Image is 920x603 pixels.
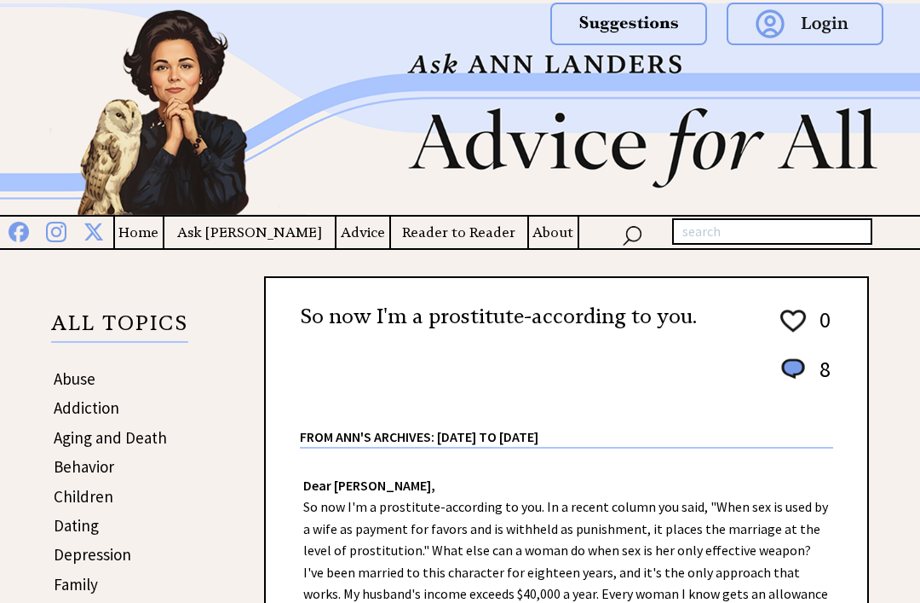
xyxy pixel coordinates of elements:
[164,222,335,243] a: Ask [PERSON_NAME]
[622,222,642,246] img: search_nav.png
[550,3,707,45] img: suggestions.png
[811,305,831,353] td: 0
[83,218,104,241] img: x%20blue.png
[672,218,872,246] input: search
[9,218,29,242] img: facebook%20blue.png
[54,397,119,418] a: Addiction
[336,222,389,243] a: Advice
[51,314,188,343] p: ALL TOPICS
[115,222,163,243] a: Home
[727,3,883,45] img: login.png
[391,222,527,243] a: Reader to Reader
[54,486,113,507] a: Children
[778,306,808,336] img: heart_outline%201.png
[778,356,808,383] img: message_round%201.png
[54,427,167,448] a: Aging and Death
[46,218,66,242] img: instagram%20blue.png
[54,456,114,477] a: Behavior
[303,477,435,494] strong: Dear [PERSON_NAME],
[54,544,131,565] a: Depression
[529,222,578,243] a: About
[300,304,697,330] h2: So now I'm a prostitute-according to you.
[54,574,98,594] a: Family
[54,515,99,536] a: Dating
[54,368,95,389] a: Abuse
[811,355,831,400] td: 8
[300,402,833,447] div: From Ann's Archives: [DATE] to [DATE]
